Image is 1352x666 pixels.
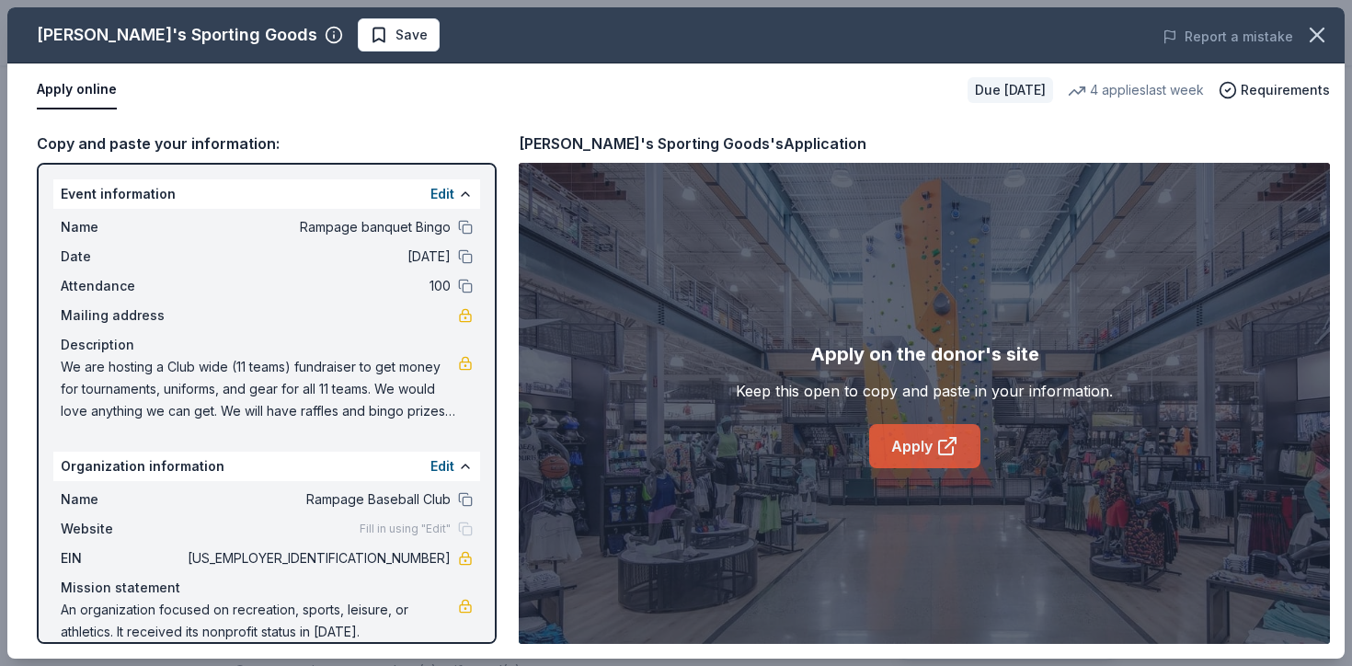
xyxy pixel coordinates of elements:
[37,20,317,50] div: [PERSON_NAME]'s Sporting Goods
[1219,79,1330,101] button: Requirements
[184,547,451,569] span: [US_EMPLOYER_IDENTIFICATION_NUMBER]
[430,183,454,205] button: Edit
[184,275,451,297] span: 100
[61,275,184,297] span: Attendance
[519,132,866,155] div: [PERSON_NAME]'s Sporting Goods's Application
[1241,79,1330,101] span: Requirements
[1163,26,1293,48] button: Report a mistake
[810,339,1039,369] div: Apply on the donor's site
[395,24,428,46] span: Save
[53,452,480,481] div: Organization information
[61,216,184,238] span: Name
[61,304,184,327] span: Mailing address
[37,132,497,155] div: Copy and paste your information:
[736,380,1113,402] div: Keep this open to copy and paste in your information.
[61,547,184,569] span: EIN
[968,77,1053,103] div: Due [DATE]
[184,246,451,268] span: [DATE]
[61,246,184,268] span: Date
[61,334,473,356] div: Description
[61,577,473,599] div: Mission statement
[37,71,117,109] button: Apply online
[1068,79,1204,101] div: 4 applies last week
[358,18,440,52] button: Save
[61,518,184,540] span: Website
[53,179,480,209] div: Event information
[869,424,980,468] a: Apply
[61,356,458,422] span: We are hosting a Club wide (11 teams) fundraiser to get money for tournaments, uniforms, and gear...
[184,488,451,511] span: Rampage Baseball Club
[184,216,451,238] span: Rampage banquet Bingo
[61,599,458,643] span: An organization focused on recreation, sports, leisure, or athletics. It received its nonprofit s...
[61,488,184,511] span: Name
[430,455,454,477] button: Edit
[360,522,451,536] span: Fill in using "Edit"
